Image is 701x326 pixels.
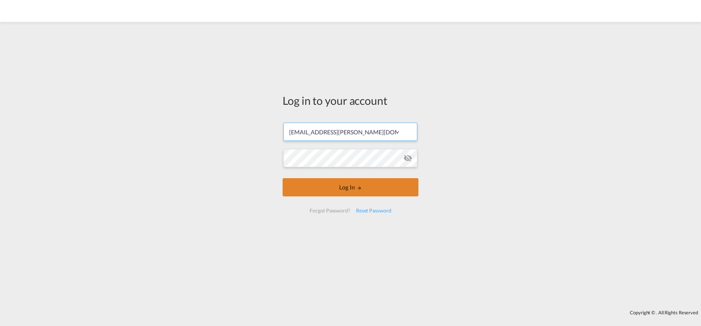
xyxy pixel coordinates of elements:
[307,204,353,217] div: Forgot Password?
[283,123,417,141] input: Enter email/phone number
[283,178,418,196] button: LOGIN
[283,93,418,108] div: Log in to your account
[403,154,412,162] md-icon: icon-eye-off
[353,204,394,217] div: Reset Password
